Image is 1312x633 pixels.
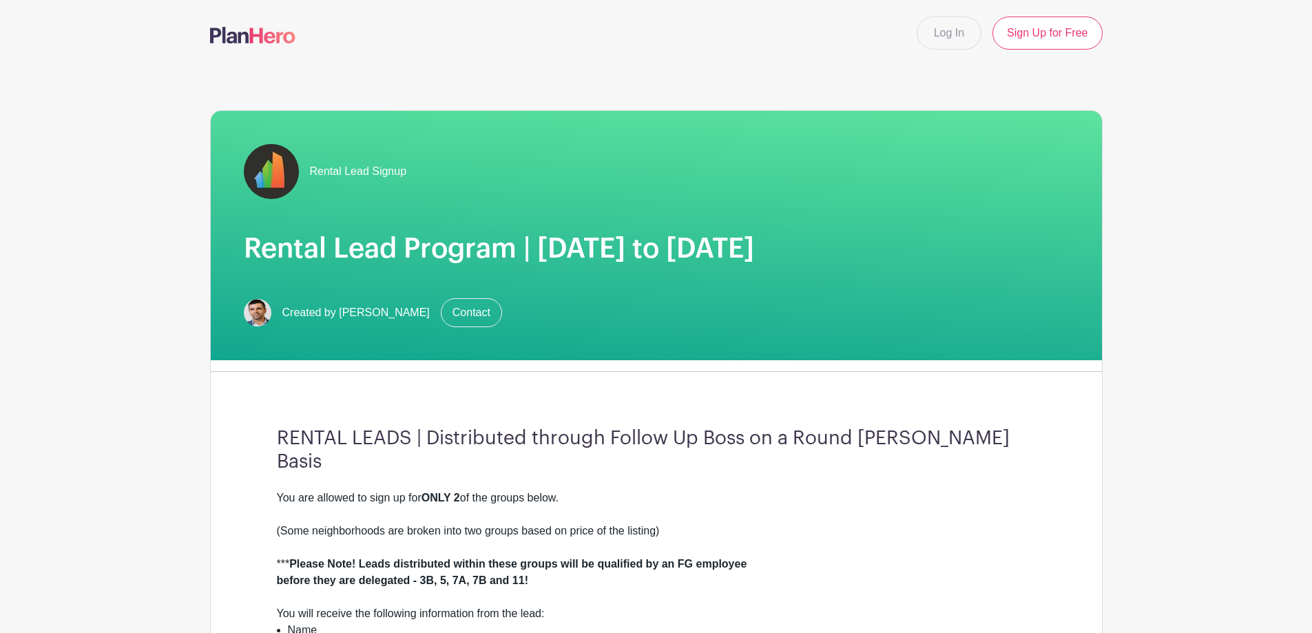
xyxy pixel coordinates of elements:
h3: RENTAL LEADS | Distributed through Follow Up Boss on a Round [PERSON_NAME] Basis [277,427,1036,473]
img: logo-507f7623f17ff9eddc593b1ce0a138ce2505c220e1c5a4e2b4648c50719b7d32.svg [210,27,295,43]
strong: ONLY 2 [421,492,460,504]
span: Created by [PERSON_NAME] [282,304,430,321]
span: Rental Lead Signup [310,163,407,180]
strong: Please Note! Leads distributed within these groups will be qualified by an FG employee [289,558,747,570]
a: Sign Up for Free [992,17,1102,50]
img: Screen%20Shot%202023-02-21%20at%2010.54.51%20AM.png [244,299,271,326]
div: (Some neighborhoods are broken into two groups based on price of the listing) [277,523,1036,539]
strong: before they are delegated - 3B, 5, 7A, 7B and 11! [277,574,528,586]
h1: Rental Lead Program | [DATE] to [DATE] [244,232,1069,265]
div: You are allowed to sign up for of the groups below. [277,490,1036,506]
div: You will receive the following information from the lead: [277,605,1036,622]
a: Contact [441,298,502,327]
a: Log In [917,17,981,50]
img: fulton-grace-logo.jpeg [244,144,299,199]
